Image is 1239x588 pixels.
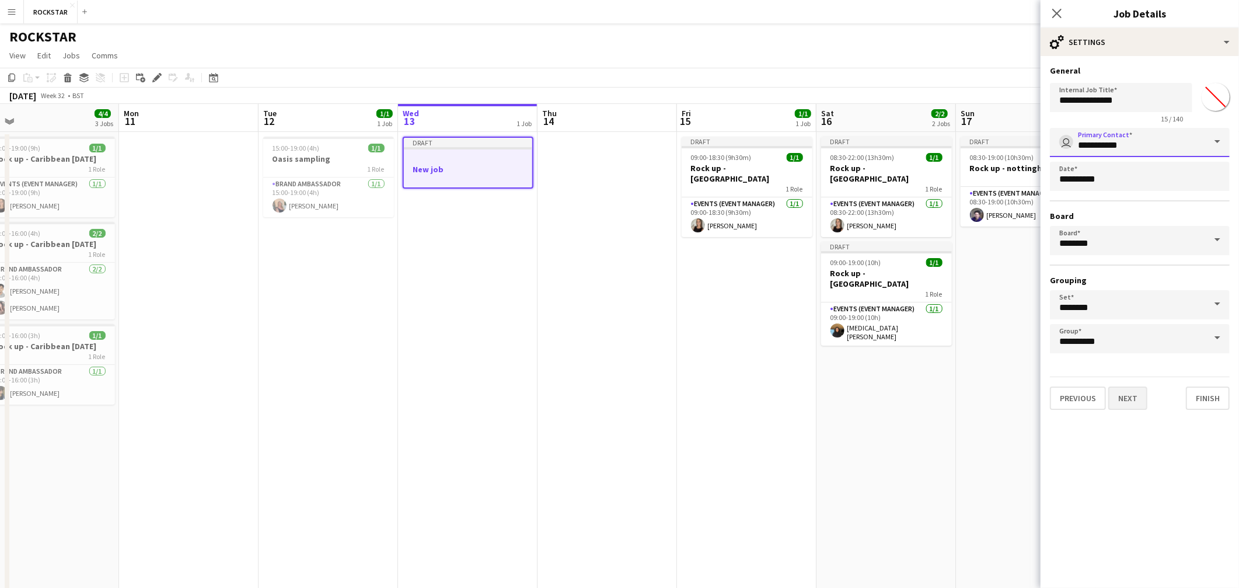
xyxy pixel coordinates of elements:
[89,165,106,173] span: 1 Role
[92,50,118,61] span: Comms
[89,229,106,238] span: 2/2
[122,114,139,128] span: 11
[682,108,691,119] span: Fri
[403,137,533,189] app-job-card: DraftNew job
[33,48,55,63] a: Edit
[830,153,895,162] span: 08:30-22:00 (13h30m)
[124,108,139,119] span: Mon
[932,119,950,128] div: 2 Jobs
[1041,6,1239,21] h3: Job Details
[821,137,952,146] div: Draft
[9,90,36,102] div: [DATE]
[368,144,385,152] span: 1/1
[95,109,111,118] span: 4/4
[786,185,803,193] span: 1 Role
[691,153,752,162] span: 09:00-18:30 (9h30m)
[682,137,812,237] app-job-card: Draft09:00-18:30 (9h30m)1/1Rock up -[GEOGRAPHIC_DATA]1 RoleEvents (Event Manager)1/109:00-18:30 (...
[1108,387,1147,410] button: Next
[377,119,392,128] div: 1 Job
[926,258,943,267] span: 1/1
[795,119,811,128] div: 1 Job
[273,144,320,152] span: 15:00-19:00 (4h)
[516,119,532,128] div: 1 Job
[261,114,277,128] span: 12
[821,137,952,237] app-job-card: Draft08:30-22:00 (13h30m)1/1Rock up -[GEOGRAPHIC_DATA]1 RoleEvents (Event Manager)1/108:30-22:00 ...
[58,48,85,63] a: Jobs
[795,109,811,118] span: 1/1
[404,138,532,147] div: Draft
[961,108,975,119] span: Sun
[830,258,881,267] span: 09:00-19:00 (10h)
[404,164,532,175] h3: New job
[89,144,106,152] span: 1/1
[926,290,943,298] span: 1 Role
[89,331,106,340] span: 1/1
[961,163,1091,173] h3: Rock up - nottingham [DATE]
[9,50,26,61] span: View
[961,137,1091,146] div: Draft
[95,119,113,128] div: 3 Jobs
[263,137,394,217] app-job-card: 15:00-19:00 (4h)1/1Oasis sampling1 RoleBrand Ambassador1/115:00-19:00 (4h)[PERSON_NAME]
[961,137,1091,227] app-job-card: Draft08:30-19:00 (10h30m)1/1Rock up - nottingham [DATE]1 RoleEvents (Event Manager)1/108:30-19:00...
[821,302,952,346] app-card-role: Events (Event Manager)1/109:00-19:00 (10h)[MEDICAL_DATA][PERSON_NAME]
[682,197,812,237] app-card-role: Events (Event Manager)1/109:00-18:30 (9h30m)[PERSON_NAME]
[39,91,68,100] span: Week 32
[821,242,952,251] div: Draft
[263,178,394,217] app-card-role: Brand Ambassador1/115:00-19:00 (4h)[PERSON_NAME]
[376,109,393,118] span: 1/1
[540,114,557,128] span: 14
[682,163,812,184] h3: Rock up -[GEOGRAPHIC_DATA]
[542,108,557,119] span: Thu
[62,50,80,61] span: Jobs
[821,268,952,289] h3: Rock up - [GEOGRAPHIC_DATA]
[819,114,834,128] span: 16
[263,154,394,164] h3: Oasis sampling
[1050,211,1230,221] h3: Board
[24,1,78,23] button: ROCKSTAR
[72,91,84,100] div: BST
[1151,114,1192,123] span: 15 / 140
[1050,387,1106,410] button: Previous
[821,108,834,119] span: Sat
[926,185,943,193] span: 1 Role
[89,250,106,259] span: 1 Role
[821,163,952,184] h3: Rock up -[GEOGRAPHIC_DATA]
[682,137,812,146] div: Draft
[821,197,952,237] app-card-role: Events (Event Manager)1/108:30-22:00 (13h30m)[PERSON_NAME]
[87,48,123,63] a: Comms
[821,242,952,346] app-job-card: Draft09:00-19:00 (10h)1/1Rock up - [GEOGRAPHIC_DATA]1 RoleEvents (Event Manager)1/109:00-19:00 (1...
[931,109,948,118] span: 2/2
[926,153,943,162] span: 1/1
[787,153,803,162] span: 1/1
[403,108,419,119] span: Wed
[37,50,51,61] span: Edit
[1050,275,1230,286] h3: Grouping
[89,352,106,361] span: 1 Role
[263,108,277,119] span: Tue
[1050,65,1230,76] h3: General
[961,187,1091,227] app-card-role: Events (Event Manager)1/108:30-19:00 (10h30m)[PERSON_NAME]
[680,114,691,128] span: 15
[1041,28,1239,56] div: Settings
[1186,387,1230,410] button: Finish
[401,114,419,128] span: 13
[9,28,76,46] h1: ROCKSTAR
[5,48,30,63] a: View
[970,153,1034,162] span: 08:30-19:00 (10h30m)
[959,114,975,128] span: 17
[368,165,385,173] span: 1 Role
